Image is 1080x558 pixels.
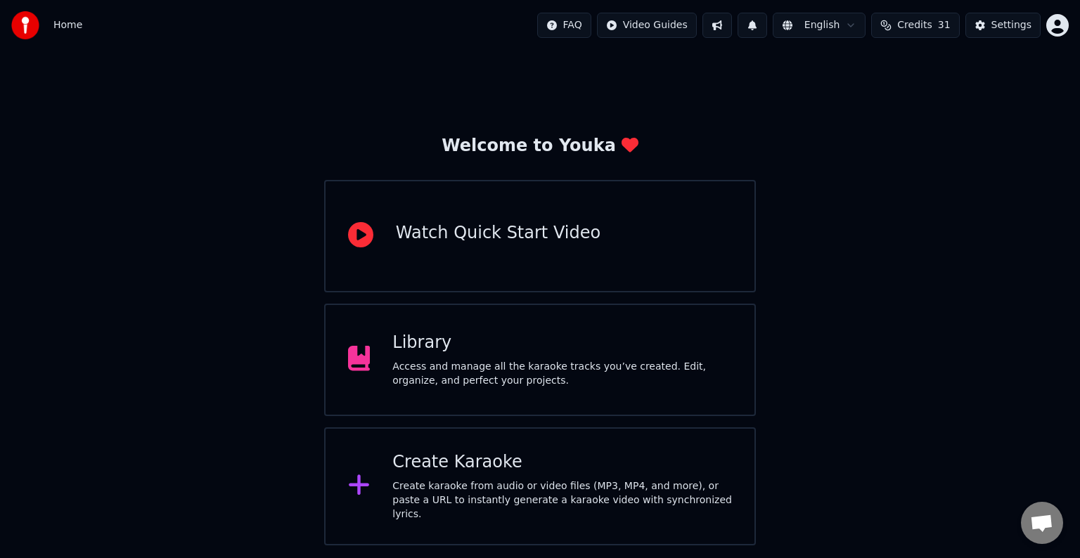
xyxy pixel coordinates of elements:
[392,479,732,521] div: Create karaoke from audio or video files (MP3, MP4, and more), or paste a URL to instantly genera...
[53,18,82,32] span: Home
[53,18,82,32] nav: breadcrumb
[11,11,39,39] img: youka
[442,135,638,157] div: Welcome to Youka
[938,18,951,32] span: 31
[991,18,1031,32] div: Settings
[897,18,932,32] span: Credits
[871,13,959,38] button: Credits31
[392,451,732,474] div: Create Karaoke
[597,13,697,38] button: Video Guides
[396,222,600,245] div: Watch Quick Start Video
[1021,502,1063,544] div: Open chat
[392,332,732,354] div: Library
[965,13,1041,38] button: Settings
[537,13,591,38] button: FAQ
[392,360,732,388] div: Access and manage all the karaoke tracks you’ve created. Edit, organize, and perfect your projects.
